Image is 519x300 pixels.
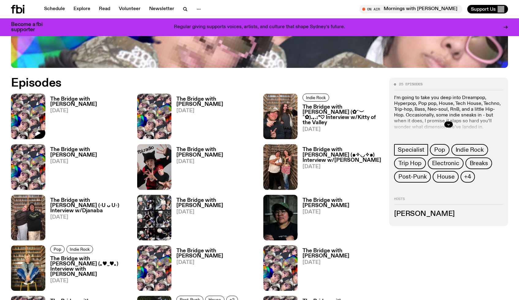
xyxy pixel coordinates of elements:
a: Explore [70,5,94,13]
span: Pop [54,247,61,251]
span: [DATE] [176,108,256,113]
span: [DATE] [176,159,256,164]
h3: The Bridge with [PERSON_NAME] [303,248,382,259]
a: Post-Punk [394,171,431,183]
span: Indie Rock [456,146,484,153]
a: The Bridge with [PERSON_NAME][DATE] [171,248,256,291]
a: The Bridge with [PERSON_NAME][DATE] [171,97,256,139]
a: The Bridge with [PERSON_NAME][DATE] [45,147,130,190]
a: Indie Rock [66,245,93,253]
h3: The Bridge with [PERSON_NAME] [176,248,256,259]
a: The Bridge with [PERSON_NAME] (✿˘︶˘✿).｡.:*♡ Interview w/Kitty of the Valley[DATE] [298,105,382,139]
span: [DATE] [303,209,382,215]
span: House [437,173,454,180]
img: Diana and FREDDY [263,144,298,190]
span: Indie Rock [70,247,90,251]
span: Specialist [398,146,424,153]
span: Breaks [470,160,488,167]
span: [DATE] [50,278,130,283]
a: House [433,171,459,183]
span: Support Us [471,6,496,12]
h3: [PERSON_NAME] [394,211,503,217]
h2: Hosts [394,197,503,205]
a: Volunteer [115,5,144,13]
p: I’m going to take you deep into Dreampop, Hyperpop, Pop pop, House, Tech House, Techno, Trip-hop,... [394,95,503,130]
a: The Bridge with [PERSON_NAME][DATE] [298,248,382,291]
a: The Bridge with [PERSON_NAME] (｡♥‿♥｡) Interview with [PERSON_NAME][DATE] [45,256,130,291]
span: [DATE] [50,215,130,220]
button: On AirMornings with [PERSON_NAME] [359,5,462,13]
span: [DATE] [176,260,256,265]
span: Post-Punk [398,173,427,180]
h3: The Bridge with [PERSON_NAME] (◦U ᴗ U◦) Interview w/Djanaba [50,198,130,213]
span: [DATE] [176,209,256,215]
h3: The Bridge with [PERSON_NAME] (๑✧◡✧๑) Interview w/[PERSON_NAME] [303,147,382,163]
a: Electronic [428,157,464,169]
a: The Bridge with [PERSON_NAME] (๑✧◡✧๑) Interview w/[PERSON_NAME][DATE] [298,147,382,190]
img: Diana and Djanaba [11,195,45,240]
a: Pop [50,245,65,253]
span: [DATE] [303,127,382,132]
button: +4 [461,171,475,183]
a: Schedule [40,5,69,13]
span: [DATE] [50,108,130,113]
a: Read [95,5,114,13]
a: The Bridge with [PERSON_NAME][DATE] [298,198,382,240]
span: 25 episodes [399,83,423,86]
h3: Become a fbi supporter [11,22,50,32]
h3: The Bridge with [PERSON_NAME] [50,97,130,107]
h3: The Bridge with [PERSON_NAME] [176,97,256,107]
span: Electronic [432,160,459,167]
span: [DATE] [303,164,382,169]
span: Trip Hop [398,160,421,167]
a: Trip Hop [394,157,426,169]
a: Newsletter [145,5,178,13]
a: The Bridge with [PERSON_NAME][DATE] [171,147,256,190]
a: Indie Rock [303,94,329,102]
a: The Bridge with [PERSON_NAME][DATE] [171,198,256,240]
a: The Bridge with [PERSON_NAME] (◦U ᴗ U◦) Interview w/Djanaba[DATE] [45,198,130,240]
span: [DATE] [303,260,382,265]
a: The Bridge with [PERSON_NAME][DATE] [45,97,130,139]
span: +4 [464,173,471,180]
h3: The Bridge with [PERSON_NAME] (✿˘︶˘✿).｡.:*♡ Interview w/Kitty of the Valley [303,105,382,125]
h3: The Bridge with [PERSON_NAME] (｡♥‿♥｡) Interview with [PERSON_NAME] [50,256,130,277]
img: Hevenshe in FBi Radio’s infamous music catalogue [11,245,45,291]
a: Indie Rock [451,144,488,156]
span: Pop [434,146,445,153]
button: Support Us [467,5,508,13]
h3: The Bridge with [PERSON_NAME] [176,147,256,157]
h2: Episodes [11,78,340,89]
h3: The Bridge with [PERSON_NAME] [176,198,256,208]
span: Indie Rock [306,95,326,100]
a: Specialist [394,144,428,156]
a: Breaks [465,157,492,169]
h3: The Bridge with [PERSON_NAME] [50,147,130,157]
p: Regular giving supports voices, artists, and culture that shape Sydney’s future. [174,24,345,30]
h3: The Bridge with [PERSON_NAME] [303,198,382,208]
a: Pop [430,144,449,156]
span: [DATE] [50,159,130,164]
